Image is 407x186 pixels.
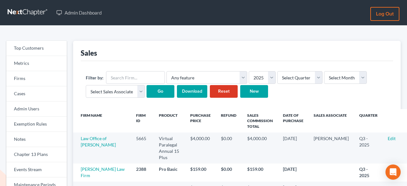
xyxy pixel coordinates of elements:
[242,133,278,163] td: $4,000.00
[81,136,116,147] a: Law Office of [PERSON_NAME]
[185,133,216,163] td: $4,000.00
[385,164,401,180] div: Open Intercom Messenger
[278,109,309,133] th: Date of Purchase
[185,164,216,182] td: $159.00
[147,85,174,98] input: Go
[131,109,154,133] th: Firm ID
[6,147,67,162] a: Chapter 13 Plans
[309,133,354,163] td: [PERSON_NAME]
[216,164,242,182] td: $0.00
[370,7,399,21] a: Log out
[53,7,105,18] a: Admin Dashboard
[131,164,154,182] td: 2388
[242,109,278,133] th: Sales Commission Total
[81,166,125,178] a: [PERSON_NAME] Law Firm
[210,85,238,98] a: Reset
[185,109,216,133] th: Purchase Price
[6,162,67,177] a: Events Stream
[216,109,242,133] th: Refund
[6,86,67,102] a: Cases
[354,109,383,133] th: Quarter
[6,41,67,56] a: Top Customers
[154,164,185,182] td: Pro Basic
[6,56,67,71] a: Metrics
[81,48,97,58] div: Sales
[177,85,207,98] input: Download
[86,74,103,81] label: Filter by:
[6,132,67,147] a: Notes
[354,164,383,182] td: Q3 - 2025
[154,109,185,133] th: Product
[388,136,396,141] a: Edit
[278,164,309,182] td: [DATE]
[309,109,354,133] th: Sales Associate
[278,133,309,163] td: [DATE]
[240,85,268,98] a: New
[6,71,67,86] a: Firms
[242,164,278,182] td: $159.00
[131,133,154,163] td: 5665
[216,133,242,163] td: $0.00
[73,109,131,133] th: Firm Name
[154,133,185,163] td: Virtual Paralegal Annual 15 Plus
[6,102,67,117] a: Admin Users
[6,117,67,132] a: Exemption Rules
[106,71,165,84] input: Search Firm...
[354,133,383,163] td: Q3 - 2025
